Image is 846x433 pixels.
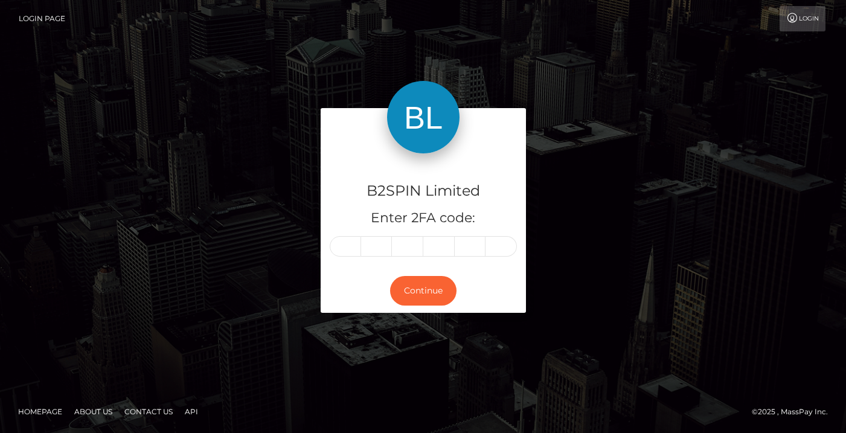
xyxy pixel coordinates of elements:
a: Homepage [13,402,67,421]
img: B2SPIN Limited [387,81,460,153]
a: Login Page [19,6,65,31]
a: Contact Us [120,402,178,421]
h5: Enter 2FA code: [330,209,517,228]
a: API [180,402,203,421]
h4: B2SPIN Limited [330,181,517,202]
a: Login [780,6,825,31]
div: © 2025 , MassPay Inc. [752,405,837,419]
button: Continue [390,276,457,306]
a: About Us [69,402,117,421]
